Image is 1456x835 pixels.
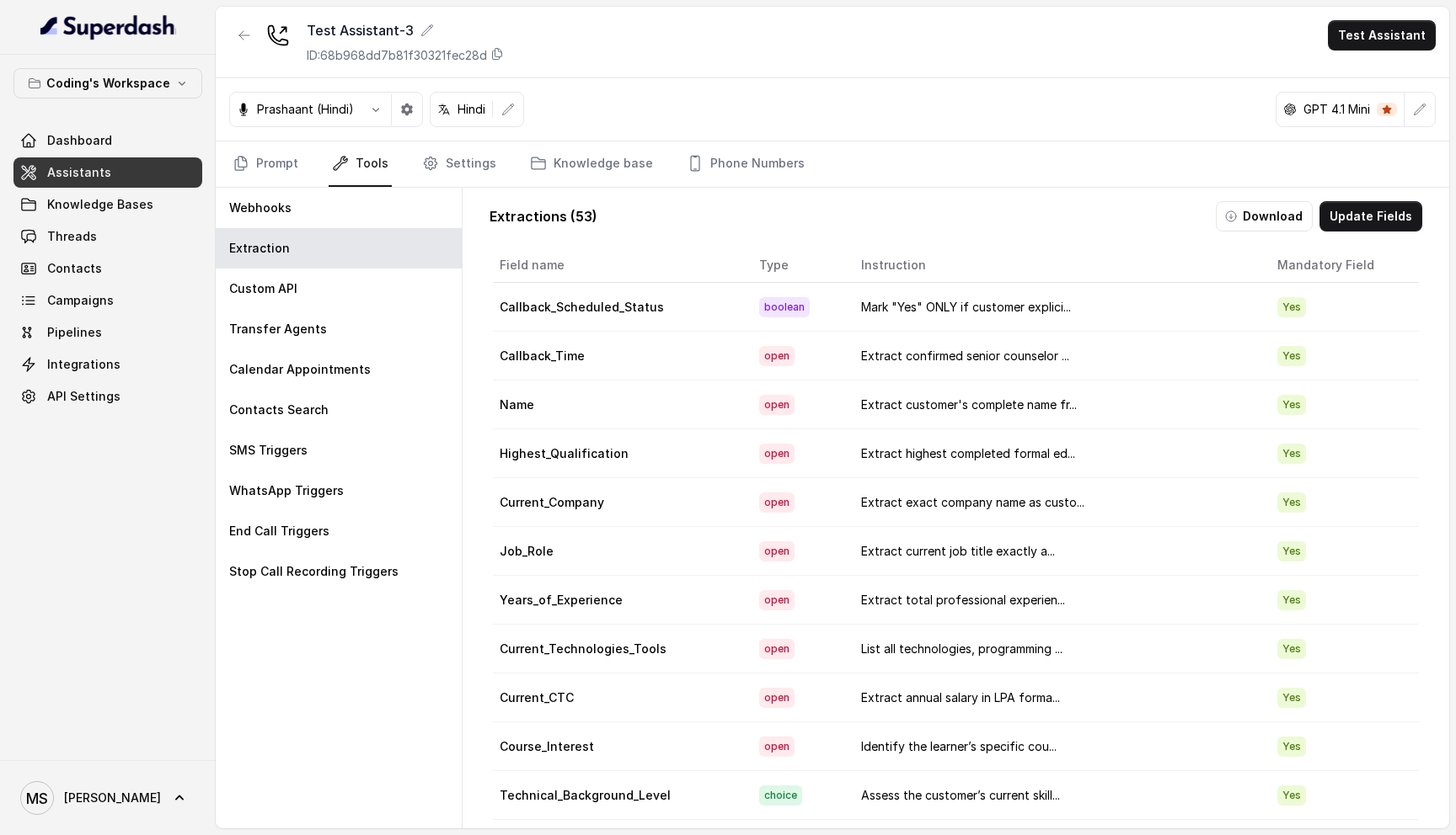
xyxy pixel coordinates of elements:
svg: openai logo [1283,103,1297,116]
p: Contacts Search [229,402,329,418]
td: Current_Company [493,478,746,527]
p: End Call Triggers [229,523,329,540]
p: Hindi [458,101,485,118]
span: choice [759,785,802,806]
span: open [759,590,795,610]
td: Extract annual salary in LPA forma... [848,673,1264,722]
span: boolean [759,297,810,317]
td: Highest_Qualification [493,429,746,478]
span: [PERSON_NAME] [64,790,161,806]
p: Prashaant (Hindi) [257,101,354,118]
td: Callback_Scheduled_Status [493,283,746,332]
p: ID: 68b968dd7b81f30321fec28d [307,47,487,64]
td: Extract highest completed formal ed... [848,429,1264,478]
button: Coding's Workspace [13,68,202,98]
td: Assess the customer’s current skill... [848,771,1264,820]
td: Years_of_Experience [493,576,746,625]
span: open [759,688,795,708]
a: Prompt [229,141,302,187]
img: light.svg [40,13,176,40]
td: Extract confirmed senior counselor ... [848,332,1264,380]
span: Yes [1277,395,1306,415]
span: open [759,444,795,464]
td: Current_CTC [493,673,746,722]
a: Assistants [13,157,202,188]
a: Tools [329,141,392,187]
td: Identify the learner’s specific cou... [848,722,1264,771]
span: Yes [1277,444,1306,464]
span: Yes [1277,737,1306,757]
span: open [759,492,795,513]
p: Extraction [229,240,290,257]
text: MS [26,790,48,807]
a: Contacts [13,253,202,284]
span: Yes [1277,688,1306,708]
p: Transfer Agents [229,321,327,338]
div: Test Assistant-3 [307,20,504,40]
p: GPT 4.1 Mini [1303,101,1370,118]
span: Integrations [47,356,120,373]
span: Yes [1277,590,1306,610]
button: Update Fields [1319,201,1422,231]
p: Extractions ( 53 ) [490,206,597,226]
td: Extract customer's complete name fr... [848,380,1264,429]
span: Assistants [47,164,111,181]
span: open [759,346,795,366]
span: Knowledge Bases [47,196,153,213]
td: Mark "Yes" ONLY if customer explici... [848,283,1264,332]
p: Stop Call Recording Triggers [229,563,399,580]
a: [PERSON_NAME] [13,774,202,822]
td: Course_Interest [493,722,746,771]
td: List all technologies, programming ... [848,625,1264,673]
span: open [759,737,795,757]
td: Extract exact company name as custo... [848,478,1264,527]
span: Dashboard [47,132,112,149]
span: Yes [1277,346,1306,366]
span: Threads [47,228,97,245]
th: Field name [493,248,746,283]
td: Callback_Time [493,332,746,380]
a: Campaigns [13,285,202,316]
a: Phone Numbers [683,141,808,187]
a: Knowledge base [527,141,656,187]
span: Campaigns [47,292,114,309]
p: Calendar Appointments [229,361,371,378]
p: SMS Triggers [229,442,308,459]
p: Webhooks [229,199,292,216]
button: Download [1216,201,1313,231]
span: Yes [1277,297,1306,317]
span: API Settings [47,388,120,405]
a: API Settings [13,381,202,412]
th: Instruction [848,248,1264,283]
td: Extract total professional experien... [848,576,1264,625]
span: Yes [1277,541,1306,561]
a: Knowledge Bases [13,189,202,220]
span: open [759,639,795,659]
button: Test Assistant [1328,20,1436,51]
a: Threads [13,221,202,252]
span: open [759,395,795,415]
a: Settings [419,141,500,187]
span: Contacts [47,260,102,277]
td: Technical_Background_Level [493,771,746,820]
td: Current_Technologies_Tools [493,625,746,673]
td: Name [493,380,746,429]
p: WhatsApp Triggers [229,482,344,499]
th: Type [746,248,848,283]
a: Dashboard [13,125,202,156]
span: Pipelines [47,324,102,341]
span: Yes [1277,639,1306,659]
td: Extract current job title exactly a... [848,527,1264,576]
th: Mandatory Field [1264,248,1419,283]
span: open [759,541,795,561]
span: Yes [1277,492,1306,513]
a: Integrations [13,349,202,380]
a: Pipelines [13,317,202,348]
nav: Tabs [229,141,1436,187]
span: Yes [1277,785,1306,806]
p: Coding's Workspace [46,73,170,93]
p: Custom API [229,280,297,297]
td: Job_Role [493,527,746,576]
